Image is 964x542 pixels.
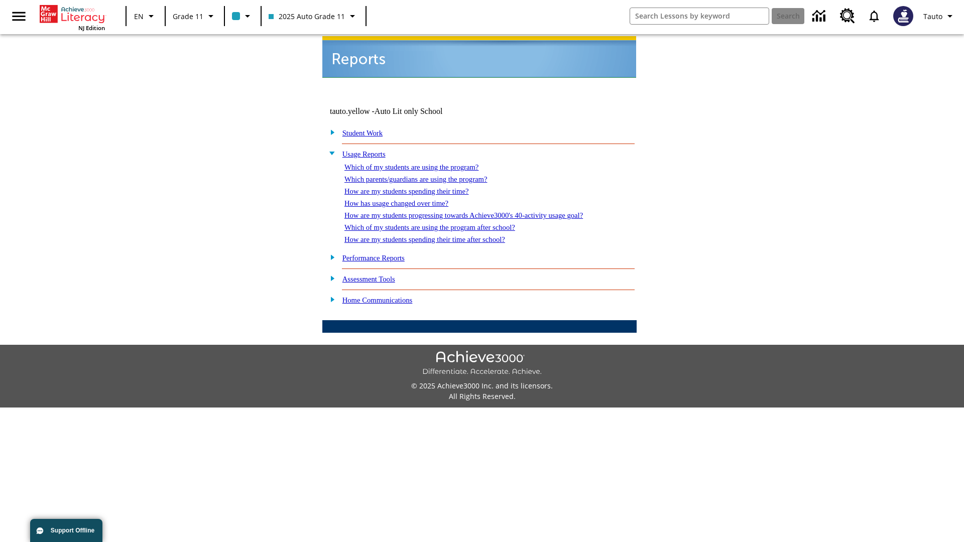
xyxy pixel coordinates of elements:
[422,351,542,376] img: Achieve3000 Differentiate Accelerate Achieve
[269,11,345,22] span: 2025 Auto Grade 11
[923,11,942,22] span: Tauto
[130,7,162,25] button: Language: EN, Select a language
[330,107,515,116] td: tauto.yellow -
[325,295,335,304] img: plus.gif
[344,199,448,207] a: How has usage changed over time?
[342,296,413,304] a: Home Communications
[342,150,386,158] a: Usage Reports
[30,519,102,542] button: Support Offline
[806,3,834,30] a: Data Center
[919,7,960,25] button: Profile/Settings
[893,6,913,26] img: Avatar
[630,8,769,24] input: search field
[228,7,258,25] button: Class color is light blue. Change class color
[325,127,335,137] img: plus.gif
[861,3,887,29] a: Notifications
[51,527,94,534] span: Support Offline
[344,175,487,183] a: Which parents/guardians are using the program?
[322,36,636,78] img: header
[834,3,861,30] a: Resource Center, Will open in new tab
[325,274,335,283] img: plus.gif
[325,252,335,261] img: plus.gif
[342,254,405,262] a: Performance Reports
[375,107,443,115] nobr: Auto Lit only School
[40,3,105,32] div: Home
[78,24,105,32] span: NJ Edition
[4,2,34,31] button: Open side menu
[344,187,468,195] a: How are my students spending their time?
[134,11,144,22] span: EN
[265,7,363,25] button: Class: 2025 Auto Grade 11, Select your class
[342,129,383,137] a: Student Work
[169,7,221,25] button: Grade: Grade 11, Select a grade
[344,211,583,219] a: How are my students progressing towards Achieve3000's 40-activity usage goal?
[887,3,919,29] button: Select a new avatar
[344,235,505,243] a: How are my students spending their time after school?
[342,275,395,283] a: Assessment Tools
[344,163,478,171] a: Which of my students are using the program?
[325,149,335,158] img: minus.gif
[173,11,203,22] span: Grade 11
[344,223,515,231] a: Which of my students are using the program after school?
